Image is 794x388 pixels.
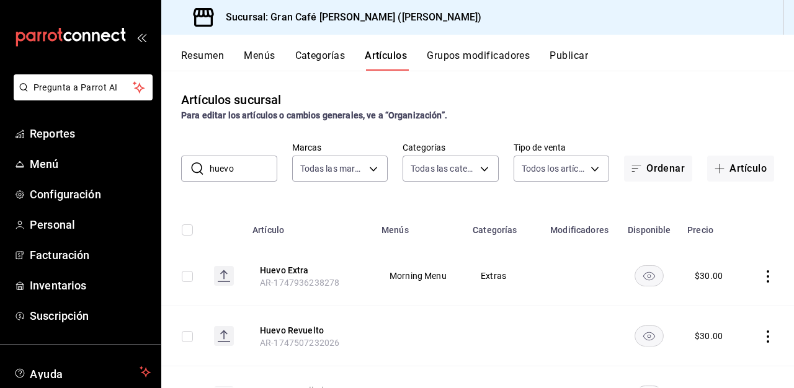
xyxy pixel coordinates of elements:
[427,50,530,71] button: Grupos modificadores
[403,143,499,152] label: Categorías
[300,162,365,175] span: Todas las marcas, Sin marca
[619,206,680,246] th: Disponible
[522,162,587,175] span: Todos los artículos
[136,32,146,42] button: open_drawer_menu
[481,271,527,280] span: Extras
[181,90,281,109] div: Artículos sucursal
[680,206,745,246] th: Precio
[14,74,153,100] button: Pregunta a Parrot AI
[210,156,277,181] input: Buscar artículo
[762,270,774,283] button: actions
[181,50,794,71] div: navigation tabs
[635,265,664,286] button: availability-product
[624,156,692,182] button: Ordenar
[695,270,723,282] div: $ 30.00
[260,338,339,348] span: AR-1747507232026
[707,156,774,182] button: Artículo
[390,271,450,280] span: Morning Menu
[30,277,151,294] span: Inventarios
[260,324,359,337] button: edit-product-location
[550,50,588,71] button: Publicar
[30,247,151,263] span: Facturación
[374,206,465,246] th: Menús
[30,156,151,172] span: Menú
[30,186,151,203] span: Configuración
[465,206,543,246] th: Categorías
[292,143,388,152] label: Marcas
[244,50,275,71] button: Menús
[260,264,359,276] button: edit-product-location
[695,330,723,342] div: $ 30.00
[30,216,151,233] span: Personal
[411,162,476,175] span: Todas las categorías, Sin categoría
[365,50,407,71] button: Artículos
[514,143,610,152] label: Tipo de venta
[33,81,133,94] span: Pregunta a Parrot AI
[30,307,151,324] span: Suscripción
[181,110,447,120] strong: Para editar los artículos o cambios generales, ve a “Organización”.
[30,364,135,379] span: Ayuda
[9,90,153,103] a: Pregunta a Parrot AI
[762,330,774,343] button: actions
[260,278,339,288] span: AR-1747936238278
[635,325,664,346] button: availability-product
[295,50,346,71] button: Categorías
[30,125,151,142] span: Reportes
[216,10,481,25] h3: Sucursal: Gran Café [PERSON_NAME] ([PERSON_NAME])
[543,206,618,246] th: Modificadores
[181,50,224,71] button: Resumen
[245,206,374,246] th: Artículo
